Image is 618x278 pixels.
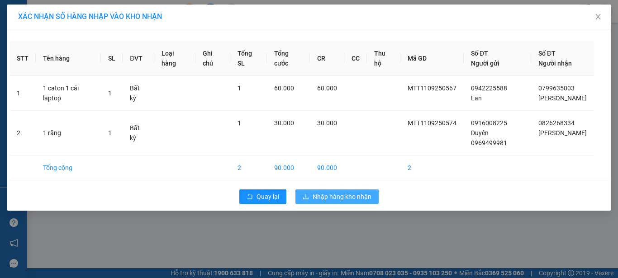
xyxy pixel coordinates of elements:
[239,189,286,204] button: rollbackQuay lại
[408,85,456,92] span: MTT1109250567
[471,60,499,67] span: Người gửi
[538,60,572,67] span: Người nhận
[195,41,230,76] th: Ghi chú
[108,129,112,137] span: 1
[238,119,241,127] span: 1
[230,155,267,180] td: 2
[400,155,464,180] td: 2
[267,41,310,76] th: Tổng cước
[267,155,310,180] td: 90.000
[471,119,507,127] span: 0916008225
[400,41,464,76] th: Mã GD
[10,111,36,155] td: 2
[538,119,575,127] span: 0826268334
[538,85,575,92] span: 0799635003
[36,111,101,155] td: 1 răng
[471,129,507,146] span: Duyên 0969499981
[594,13,602,20] span: close
[10,76,36,111] td: 1
[10,41,36,76] th: STT
[303,193,309,201] span: download
[274,119,294,127] span: 30.000
[154,41,195,76] th: Loại hàng
[123,41,154,76] th: ĐVT
[408,119,456,127] span: MTT1109250574
[257,192,279,202] span: Quay lại
[317,85,337,92] span: 60.000
[310,41,344,76] th: CR
[310,155,344,180] td: 90.000
[471,85,507,92] span: 0942225588
[295,189,379,204] button: downloadNhập hàng kho nhận
[108,90,112,97] span: 1
[18,12,162,21] span: XÁC NHẬN SỐ HÀNG NHẬP VÀO KHO NHẬN
[274,85,294,92] span: 60.000
[344,41,367,76] th: CC
[123,76,154,111] td: Bất kỳ
[538,129,587,137] span: [PERSON_NAME]
[367,41,400,76] th: Thu hộ
[101,41,123,76] th: SL
[230,41,267,76] th: Tổng SL
[471,50,488,57] span: Số ĐT
[238,85,241,92] span: 1
[538,50,556,57] span: Số ĐT
[123,111,154,155] td: Bất kỳ
[36,155,101,180] td: Tổng cộng
[471,94,482,102] span: Lan
[313,192,371,202] span: Nhập hàng kho nhận
[538,94,587,102] span: [PERSON_NAME]
[317,119,337,127] span: 30.000
[585,5,611,30] button: Close
[36,76,101,111] td: 1 caton 1 cái laptop
[247,193,253,201] span: rollback
[36,41,101,76] th: Tên hàng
